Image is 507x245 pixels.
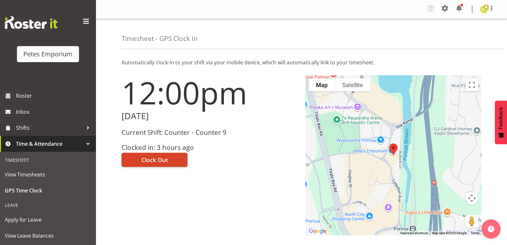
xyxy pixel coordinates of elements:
div: Petes Emporium [23,49,73,59]
div: Leave [2,199,94,212]
span: Feedback [498,107,504,129]
span: GPS Time Clock [5,186,91,195]
span: View Leave Balances [5,231,91,241]
img: Google [307,227,328,235]
h3: Current Shift: Counter - Counter 9 [122,129,298,136]
a: Open this area in Google Maps (opens a new window) [307,227,328,235]
button: Feedback - Show survey [495,101,507,144]
span: Roster [16,91,93,101]
img: Rosterit website logo [5,16,58,29]
h4: Timesheet - GPS Clock In [122,35,198,42]
div: Timesheet [2,153,94,167]
span: Apply for Leave [5,215,91,225]
button: Keyboard shortcuts [400,231,428,235]
a: View Leave Balances [2,228,94,244]
span: Time & Attendance [16,139,83,149]
button: Show satellite imagery [335,78,370,91]
a: GPS Time Clock [2,183,94,199]
h1: 12:00pm [122,75,298,110]
span: Inbox [16,107,93,117]
button: Clock Out [122,153,187,167]
h2: [DATE] [122,111,298,121]
span: Map data ©2025 Google [432,231,467,235]
span: Clock Out [141,156,168,164]
a: Terms (opens in new tab) [471,231,479,235]
a: Apply for Leave [2,212,94,228]
img: help-xxl-2.png [488,226,494,232]
button: Show street map [309,78,335,91]
p: Automatically clock-in to your shift via your mobile device, which will automatically link to you... [122,59,481,66]
button: Map camera controls [465,192,478,205]
button: Toggle fullscreen view [465,78,478,91]
a: View Timesheets [2,167,94,183]
img: emma-croft7499.jpg [480,5,488,13]
span: View Timesheets [5,170,91,179]
span: Shifts [16,123,83,133]
h3: Clocked in: 3 hours ago [122,144,298,151]
button: Drag Pegman onto the map to open Street View [465,215,478,228]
